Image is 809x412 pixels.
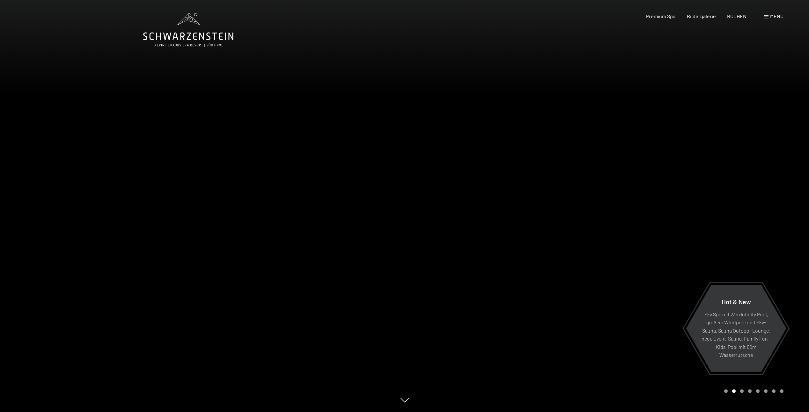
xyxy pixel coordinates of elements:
span: Hot & New [722,298,751,305]
div: Carousel Page 5 [756,389,760,393]
div: Carousel Page 6 [764,389,768,393]
div: Carousel Page 4 [748,389,752,393]
a: Bildergalerie [687,13,716,19]
a: BUCHEN [727,13,746,19]
div: Carousel Page 8 [780,389,783,393]
div: Carousel Pagination [722,389,783,393]
div: Carousel Page 3 [740,389,744,393]
a: Hot & New Sky Spa mit 23m Infinity Pool, großem Whirlpool und Sky-Sauna, Sauna Outdoor Lounge, ne... [686,284,787,372]
div: Carousel Page 1 [724,389,728,393]
div: Carousel Page 2 (Current Slide) [732,389,736,393]
p: Sky Spa mit 23m Infinity Pool, großem Whirlpool und Sky-Sauna, Sauna Outdoor Lounge, neue Event-S... [702,310,771,359]
span: Menü [770,13,783,19]
a: Premium Spa [646,13,675,19]
div: Carousel Page 7 [772,389,776,393]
